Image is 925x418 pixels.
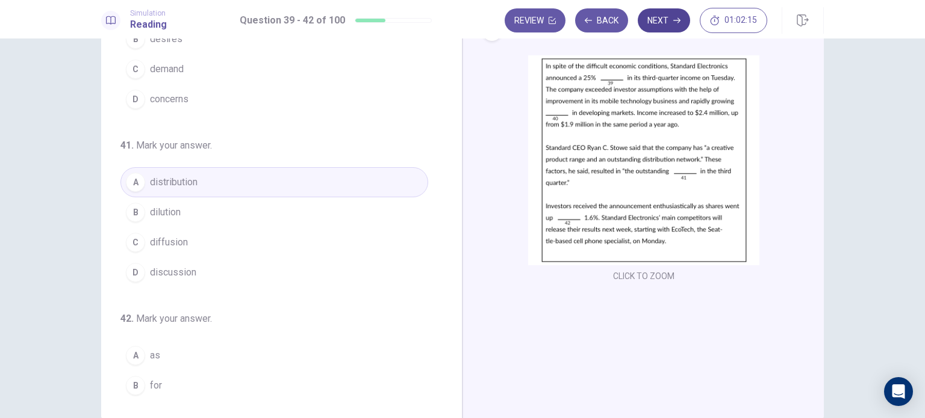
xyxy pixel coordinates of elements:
span: 42 . [120,313,134,324]
div: C [126,60,145,79]
button: Next [638,8,690,32]
button: Bdilution [120,197,428,227]
h1: Question 39 - 42 of 100 [240,13,345,28]
button: CLICK TO ZOOM [608,268,679,284]
span: Simulation [130,9,167,17]
div: B [126,376,145,395]
div: A [126,346,145,365]
img: undefined [528,55,759,265]
button: Review [505,8,565,32]
button: 01:02:15 [700,8,767,33]
div: B [126,29,145,49]
span: Mark your answer. [136,140,212,151]
button: Dconcerns [120,84,428,114]
h1: Reading [130,17,167,32]
span: diffusion [150,235,188,250]
button: Bdesires [120,24,428,54]
div: D [126,90,145,109]
button: Back [575,8,628,32]
span: discussion [150,265,196,280]
span: desires [150,32,182,46]
span: demand [150,62,184,76]
span: as [150,348,160,363]
span: dilution [150,205,181,220]
span: 01:02:15 [724,16,757,25]
div: B [126,203,145,222]
span: for [150,378,162,393]
button: Ddiscussion [120,257,428,287]
div: D [126,263,145,282]
button: Bfor [120,370,428,401]
span: 41 . [120,140,134,151]
button: Cdiffusion [120,227,428,257]
button: Cdemand [120,54,428,84]
span: concerns [150,92,188,106]
button: Adistribution [120,167,428,197]
div: C [126,233,145,252]
span: distribution [150,175,198,189]
div: A [126,173,145,192]
span: Mark your answer. [136,313,212,324]
div: Open Intercom Messenger [884,377,913,406]
button: Aas [120,340,428,370]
